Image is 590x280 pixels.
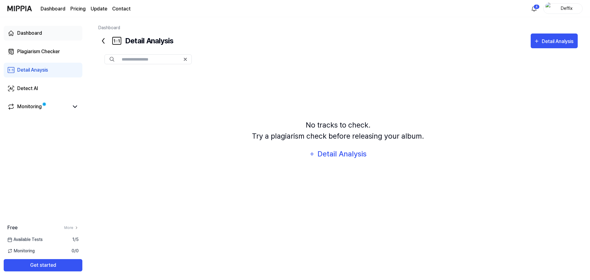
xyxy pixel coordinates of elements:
span: Monitoring [7,248,35,254]
span: 1 / 5 [72,236,79,243]
div: Detail Anaysis [17,66,48,74]
div: 4 [533,4,540,9]
a: Dashboard [41,5,65,13]
div: Dashboard [17,30,42,37]
div: Plagiarism Checker [17,48,60,55]
div: Deffix [555,5,579,12]
span: Free [7,224,18,231]
div: Detail Analysis [542,37,575,45]
a: Contact [112,5,131,13]
button: 알림4 [529,4,539,14]
a: Pricing [70,5,86,13]
img: 알림 [530,5,538,12]
img: Search [110,57,114,62]
a: Plagiarism Checker [4,44,82,59]
span: Available Tests [7,236,43,243]
button: Detail Analysis [531,34,578,48]
div: Monitoring [17,103,42,110]
a: Dashboard [98,25,120,30]
span: 0 / 0 [72,248,79,254]
button: Get started [4,259,82,271]
div: Detail Analysis [98,34,173,48]
button: profileDeffix [543,3,583,14]
img: profile [545,2,553,15]
div: Detail Analysis [317,148,367,160]
div: No tracks to check. Try a plagiarism check before releasing your album. [252,120,424,142]
a: More [64,225,79,231]
a: Update [91,5,107,13]
a: Monitoring [7,103,69,110]
a: Detect AI [4,81,82,96]
a: Dashboard [4,26,82,41]
button: Detail Analysis [305,147,371,161]
a: Detail Anaysis [4,63,82,77]
div: Detect AI [17,85,38,92]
